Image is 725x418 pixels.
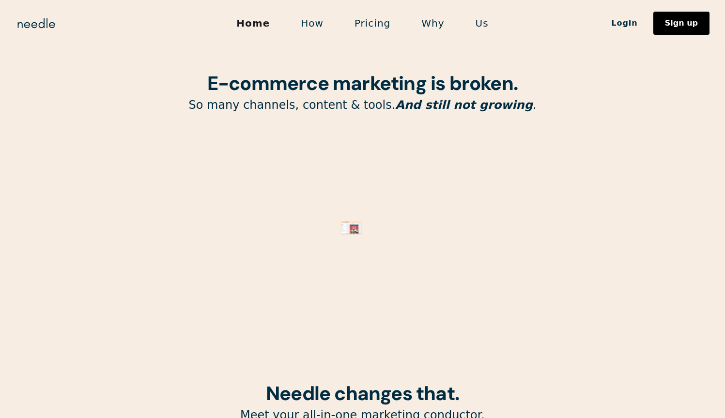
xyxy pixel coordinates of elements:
[207,71,518,96] strong: E-commerce marketing is broken.
[285,13,339,33] a: How
[406,13,460,33] a: Why
[596,15,653,31] a: Login
[266,381,459,406] strong: Needle changes that.
[116,98,610,113] p: So many channels, content & tools. .
[665,19,698,27] div: Sign up
[339,13,406,33] a: Pricing
[221,13,285,33] a: Home
[395,98,533,112] em: And still not growing
[653,12,710,35] a: Sign up
[460,13,504,33] a: Us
